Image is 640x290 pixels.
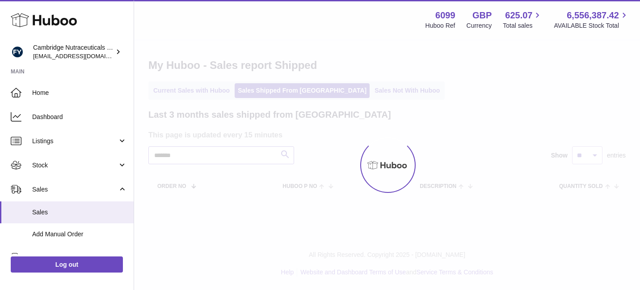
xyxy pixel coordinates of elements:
[435,9,455,21] strong: 6099
[32,113,127,121] span: Dashboard
[567,9,619,21] span: 6,556,387.42
[503,9,543,30] a: 625.07 Total sales
[32,89,127,97] span: Home
[505,9,532,21] span: 625.07
[32,208,127,217] span: Sales
[554,9,629,30] a: 6,556,387.42 AVAILABLE Stock Total
[11,256,123,273] a: Log out
[32,253,118,261] span: Orders
[554,21,629,30] span: AVAILABLE Stock Total
[33,43,114,60] div: Cambridge Nutraceuticals Ltd
[472,9,492,21] strong: GBP
[32,185,118,194] span: Sales
[32,137,118,145] span: Listings
[11,45,24,59] img: huboo@camnutra.com
[467,21,492,30] div: Currency
[425,21,455,30] div: Huboo Ref
[32,230,127,239] span: Add Manual Order
[32,161,118,170] span: Stock
[503,21,543,30] span: Total sales
[33,52,131,60] span: [EMAIL_ADDRESS][DOMAIN_NAME]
